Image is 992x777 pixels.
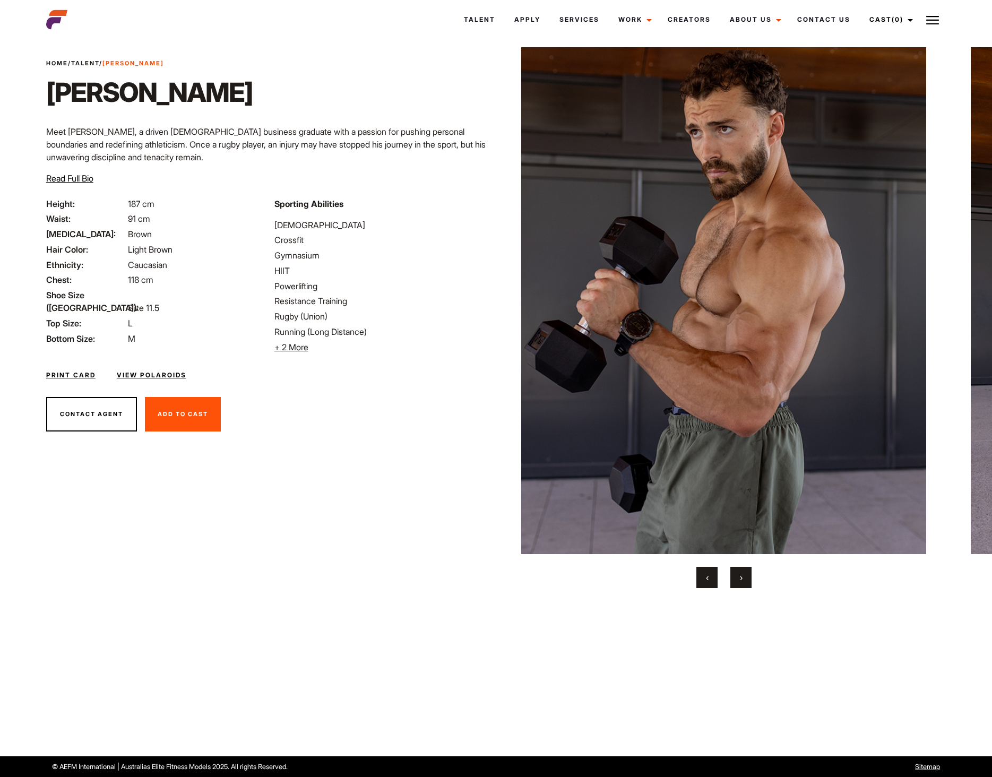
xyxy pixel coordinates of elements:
li: Resistance Training [274,295,490,307]
button: Contact Agent [46,397,137,432]
a: Sitemap [915,763,940,771]
span: (0) [892,15,903,23]
span: Brown [128,229,152,239]
a: Talent [454,5,505,34]
li: Crossfit [274,234,490,246]
a: Creators [658,5,720,34]
a: Print Card [46,370,96,380]
span: [MEDICAL_DATA]: [46,228,126,240]
span: Read Full Bio [46,173,93,184]
span: Caucasian [128,260,167,270]
button: Read Full Bio [46,172,93,185]
a: About Us [720,5,788,34]
span: Size 11.5 [128,303,159,313]
span: Shoe Size ([GEOGRAPHIC_DATA]): [46,289,126,314]
a: Work [609,5,658,34]
span: Add To Cast [158,410,208,418]
span: 91 cm [128,213,150,224]
span: L [128,318,133,329]
button: Add To Cast [145,397,221,432]
p: © AEFM International | Australias Elite Fitness Models 2025. All rights Reserved. [52,762,565,772]
li: Gymnasium [274,249,490,262]
p: Meet [PERSON_NAME], a driven [DEMOGRAPHIC_DATA] business graduate with a passion for pushing pers... [46,125,490,163]
span: / / [46,59,164,68]
h1: [PERSON_NAME] [46,76,253,108]
span: 187 cm [128,198,154,209]
a: Cast(0) [860,5,919,34]
a: Talent [71,59,99,67]
li: [DEMOGRAPHIC_DATA] [274,219,490,231]
img: cropped-aefm-brand-fav-22-square.png [46,9,67,30]
li: Running (Long Distance) [274,325,490,338]
span: Chest: [46,273,126,286]
span: Waist: [46,212,126,225]
strong: [PERSON_NAME] [102,59,164,67]
a: View Polaroids [117,370,186,380]
li: Rugby (Union) [274,310,490,323]
li: HIIT [274,264,490,277]
img: Burger icon [926,14,939,27]
span: Light Brown [128,244,172,255]
span: Bottom Size: [46,332,126,345]
span: Previous [706,572,709,583]
a: Apply [505,5,550,34]
span: Next [740,572,743,583]
span: 118 cm [128,274,153,285]
span: M [128,333,135,344]
a: Services [550,5,609,34]
strong: Sporting Abilities [274,198,343,209]
a: Contact Us [788,5,860,34]
li: Powerlifting [274,280,490,292]
span: Hair Color: [46,243,126,256]
a: Home [46,59,68,67]
span: + 2 More [274,342,308,352]
span: Height: [46,197,126,210]
span: Ethnicity: [46,258,126,271]
span: Top Size: [46,317,126,330]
